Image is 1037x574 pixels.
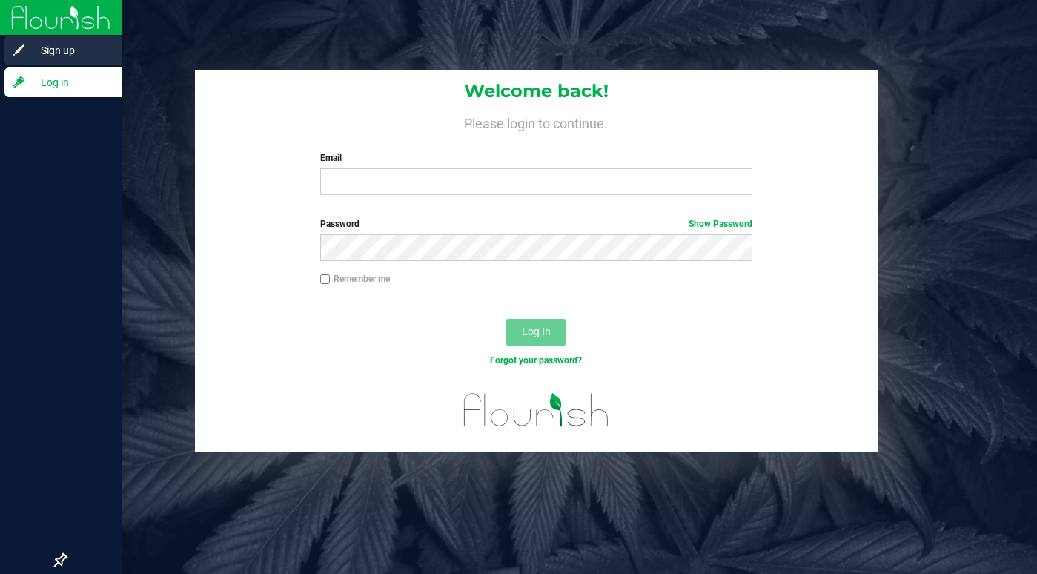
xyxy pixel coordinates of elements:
span: Log In [522,326,551,337]
a: Forgot your password? [490,355,582,366]
inline-svg: Log in [11,75,26,90]
label: Remember me [320,272,390,286]
span: Log in [26,73,115,91]
span: Password [320,219,360,229]
img: flourish_logo.svg [451,383,621,438]
h4: Please login to continue. [195,113,878,131]
h1: Welcome back! [195,82,878,101]
a: Show Password [689,219,752,229]
button: Log In [506,319,566,346]
label: Email [320,151,753,165]
input: Remember me [320,274,331,285]
span: Sign up [26,42,115,59]
inline-svg: Sign up [11,43,26,58]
